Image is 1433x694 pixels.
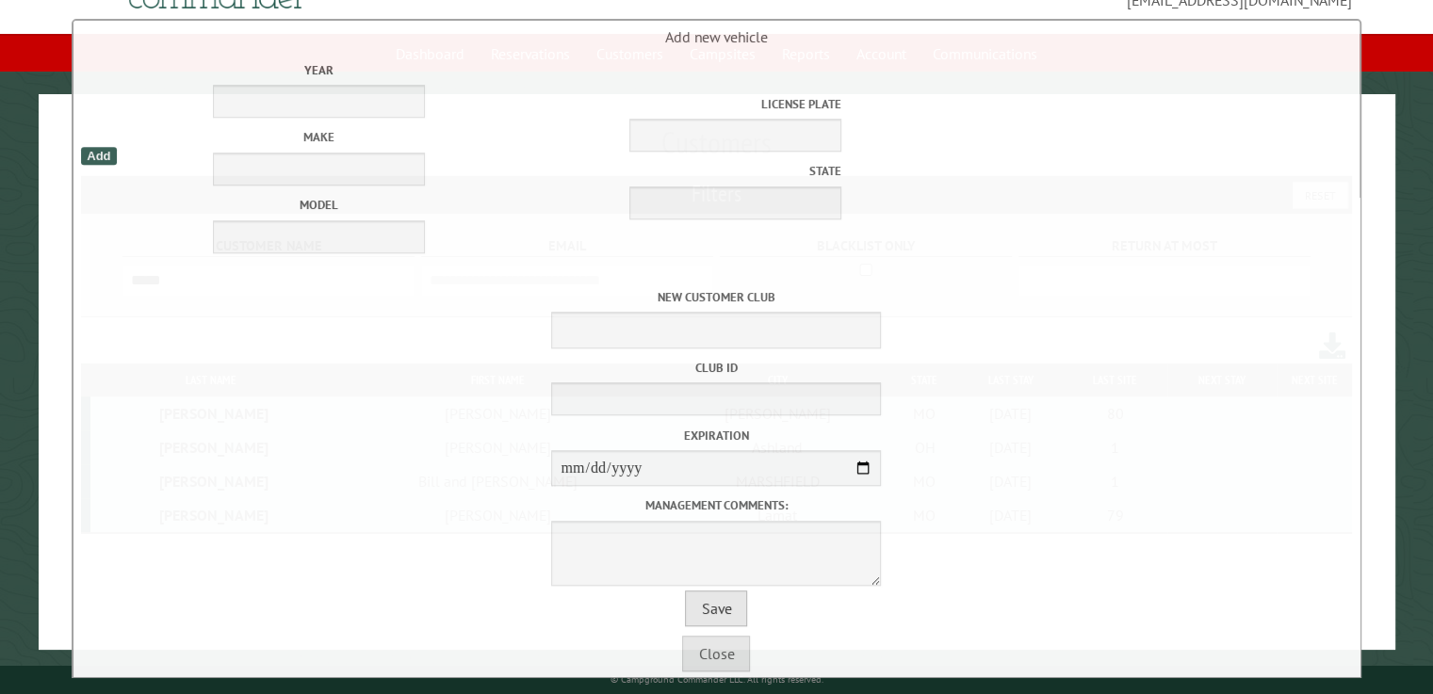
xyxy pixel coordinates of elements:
[78,496,1355,514] label: Management comments:
[78,427,1355,444] label: Expiration
[78,359,1355,377] label: Club ID
[147,128,491,146] label: Make
[611,673,823,686] small: © Campground Commander LLC. All rights reserved.
[497,95,841,113] label: License Plate
[81,147,116,165] div: Add
[147,196,491,214] label: Model
[497,162,841,180] label: State
[78,288,1355,306] label: New customer club
[685,590,747,626] button: Save
[78,27,1355,266] span: Add new vehicle
[147,61,491,79] label: Year
[682,636,750,671] button: Close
